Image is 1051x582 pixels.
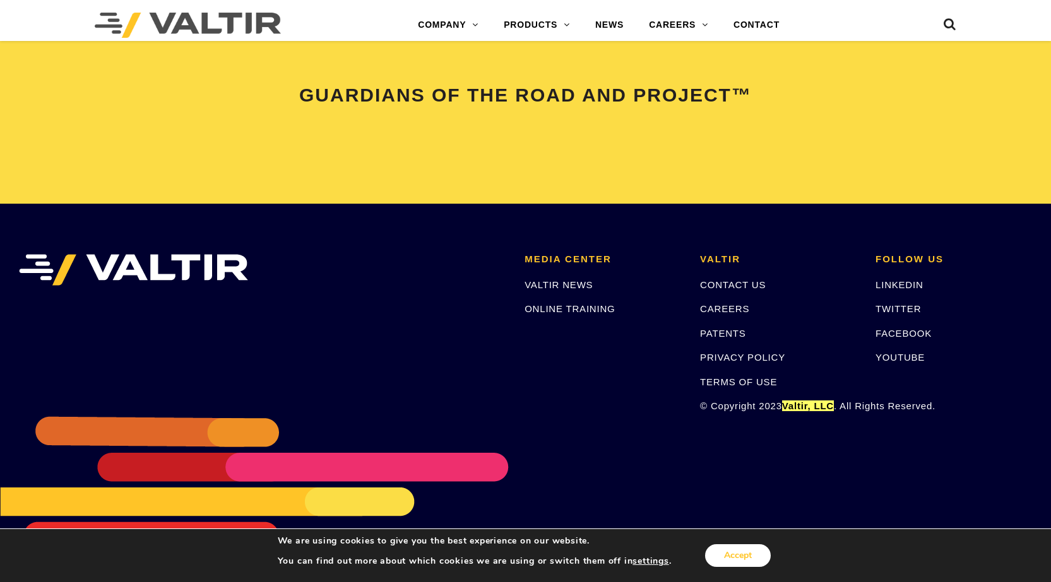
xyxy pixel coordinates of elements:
[700,279,766,290] a: CONTACT US
[721,13,792,38] a: CONTACT
[583,13,636,38] a: NEWS
[491,13,583,38] a: PRODUCTS
[525,279,593,290] a: VALTIR NEWS
[876,328,932,339] a: FACEBOOK
[700,399,857,413] p: © Copyright 2023 . All Rights Reserved.
[876,352,925,363] a: YOUTUBE
[700,352,785,363] a: PRIVACY POLICY
[636,13,721,38] a: CAREERS
[19,254,248,286] img: VALTIR
[705,544,771,567] button: Accept
[876,303,921,314] a: TWITTER
[525,303,615,314] a: ONLINE TRAINING
[876,254,1032,265] h2: FOLLOW US
[700,376,777,387] a: TERMS OF USE
[405,13,491,38] a: COMPANY
[632,556,668,567] button: settings
[700,303,749,314] a: CAREERS
[525,254,681,265] h2: MEDIA CENTER
[876,279,923,290] a: LINKEDIN
[278,556,672,567] p: You can find out more about which cookies we are using or switch them off in .
[278,535,672,547] p: We are using cookies to give you the best experience on our website.
[782,400,834,411] em: Valtir, LLC
[299,84,752,105] span: GUARDIANS OF THE ROAD AND PROJECT™
[700,254,857,265] h2: VALTIR
[95,13,281,38] img: Valtir
[700,328,746,339] a: PATENTS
